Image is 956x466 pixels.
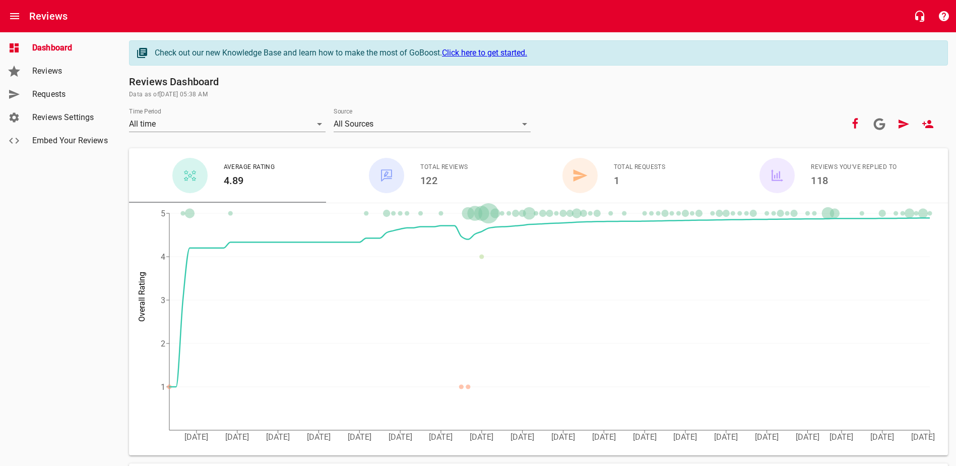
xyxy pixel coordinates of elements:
[32,42,109,54] span: Dashboard
[137,272,147,322] tspan: Overall Rating
[334,116,530,132] div: All Sources
[592,432,616,442] tspan: [DATE]
[29,8,68,24] h6: Reviews
[755,432,779,442] tspan: [DATE]
[867,112,891,136] a: Connect your Google account
[714,432,738,442] tspan: [DATE]
[161,209,165,218] tspan: 5
[673,432,697,442] tspan: [DATE]
[470,432,493,442] tspan: [DATE]
[3,4,27,28] button: Open drawer
[32,135,109,147] span: Embed Your Reviews
[224,162,275,172] span: Average Rating
[420,172,468,189] h6: 122
[389,432,412,442] tspan: [DATE]
[225,432,249,442] tspan: [DATE]
[932,4,956,28] button: Support Portal
[348,432,371,442] tspan: [DATE]
[161,252,165,262] tspan: 4
[32,65,109,77] span: Reviews
[129,108,161,114] label: Time Period
[911,432,935,442] tspan: [DATE]
[843,112,867,136] button: Your Facebook account is connected
[811,162,897,172] span: Reviews You've Replied To
[224,172,275,189] h6: 4.89
[891,112,916,136] a: Request Review
[32,88,109,100] span: Requests
[420,162,468,172] span: Total Reviews
[429,432,453,442] tspan: [DATE]
[796,432,819,442] tspan: [DATE]
[334,108,352,114] label: Source
[442,48,527,57] a: Click here to get started.
[129,116,326,132] div: All time
[129,74,948,90] h6: Reviews Dashboard
[155,47,937,59] div: Check out our new Knowledge Base and learn how to make the most of GoBoost.
[916,112,940,136] a: New User
[266,432,290,442] tspan: [DATE]
[32,111,109,124] span: Reviews Settings
[870,432,894,442] tspan: [DATE]
[161,339,165,348] tspan: 2
[307,432,331,442] tspan: [DATE]
[184,432,208,442] tspan: [DATE]
[129,90,948,100] span: Data as of [DATE] 05:38 AM
[511,432,534,442] tspan: [DATE]
[908,4,932,28] button: Live Chat
[633,432,657,442] tspan: [DATE]
[614,172,666,189] h6: 1
[161,382,165,392] tspan: 1
[830,432,853,442] tspan: [DATE]
[614,162,666,172] span: Total Requests
[811,172,897,189] h6: 118
[161,296,165,305] tspan: 3
[551,432,575,442] tspan: [DATE]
